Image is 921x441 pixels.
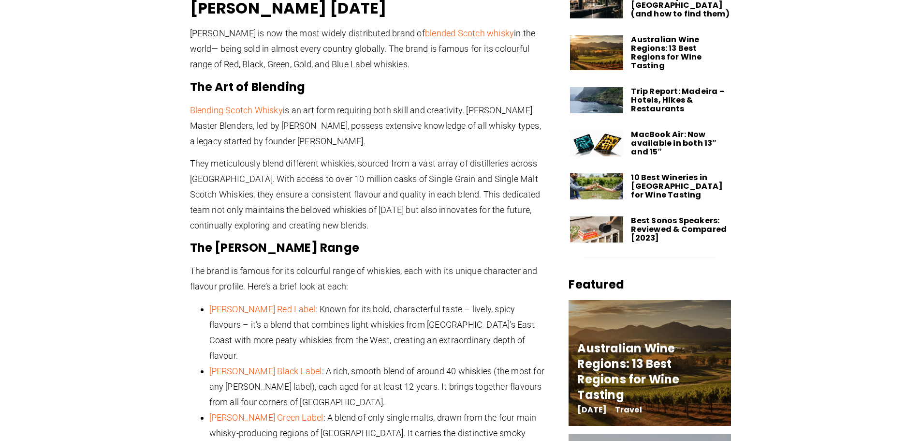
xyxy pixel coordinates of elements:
[458,28,514,38] a: Scotch whisky
[577,340,679,403] a: Australian Wine Regions: 13 Best Regions for Wine Tasting
[209,304,316,314] a: [PERSON_NAME] Red Label
[190,79,548,95] h3: The Art of Blending
[190,26,548,72] p: [PERSON_NAME] is now the most widely distributed brand of in the world— being sold in almost ever...
[190,156,548,233] p: They meticulously blend different whiskies, sourced from a vast array of distilleries across [GEO...
[631,34,702,71] a: Australian Wine Regions: 13 Best Regions for Wine Tasting
[631,86,724,114] a: Trip Report: Madeira – Hotels, Hikes & Restaurants
[631,172,722,200] a: 10 Best Wineries in [GEOGRAPHIC_DATA] for Wine Tasting
[190,103,548,149] p: is an art form requiring both skill and creativity. [PERSON_NAME] Master Blenders, led by [PERSON...
[631,215,727,243] a: Best Sonos Speakers: Reviewed & Compared [2023]
[209,366,322,376] a: [PERSON_NAME] Black Label
[569,277,731,292] h3: Featured
[190,240,548,256] h3: The [PERSON_NAME] Range
[615,404,642,415] a: Travel
[209,412,323,423] a: [PERSON_NAME] Green Label
[631,129,716,157] a: MacBook Air: Now available in both 13″ and 15″
[577,407,607,413] span: [DATE]
[190,263,548,294] p: The brand is famous for its colourful range of whiskies, each with its unique character and flavo...
[209,302,548,364] li: : Known for its bold, characterful taste – lively, spicy flavours – it’s a blend that combines li...
[190,105,283,115] a: Blending Scotch Whisky
[425,28,455,38] a: blended
[209,364,548,410] li: : A rich, smooth blend of around 40 whiskies (the most for any [PERSON_NAME] label), each aged fo...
